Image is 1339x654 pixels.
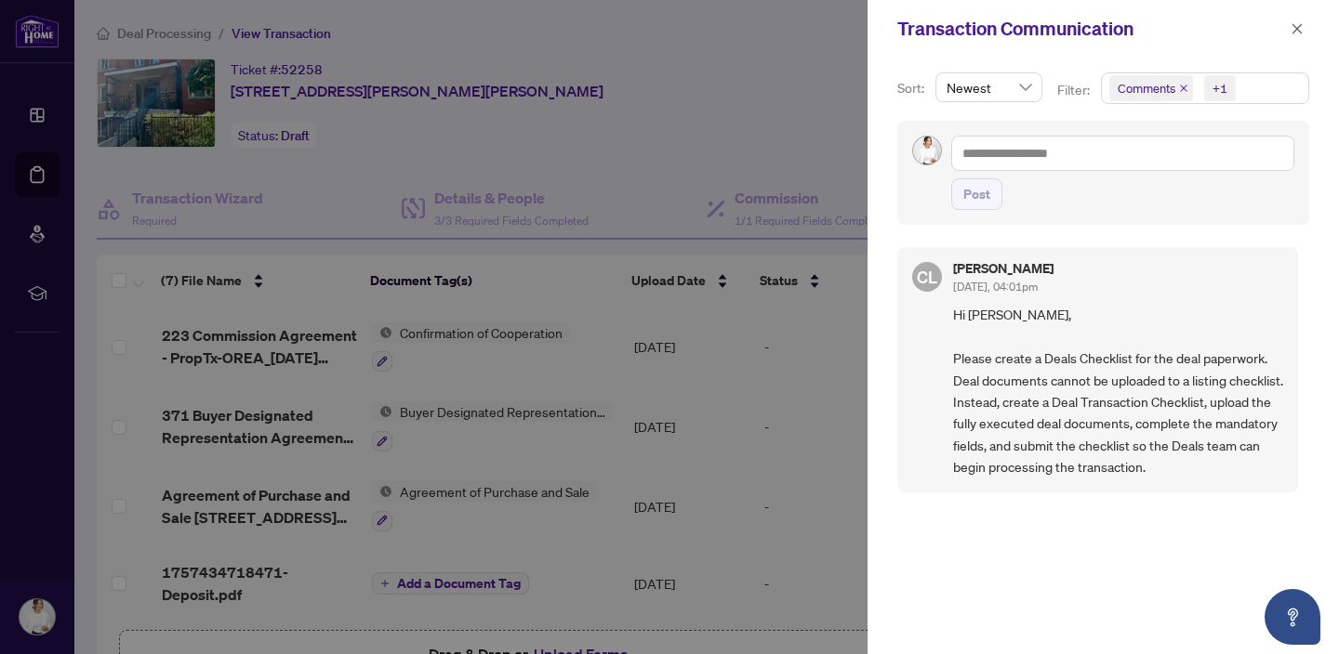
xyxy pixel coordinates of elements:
span: close [1179,84,1188,93]
p: Filter: [1057,80,1093,100]
span: Hi [PERSON_NAME], Please create a Deals Checklist for the deal paperwork. Deal documents cannot b... [953,304,1283,477]
span: [DATE], 04:01pm [953,280,1038,294]
span: Newest [947,73,1031,101]
span: close [1291,22,1304,35]
h5: [PERSON_NAME] [953,262,1054,275]
button: Post [951,178,1002,210]
img: Profile Icon [913,137,941,164]
span: CL [917,264,937,290]
div: Transaction Communication [897,15,1285,43]
span: Comments [1118,79,1175,98]
p: Sort: [897,78,928,98]
span: Comments [1109,75,1193,101]
button: Open asap [1265,589,1320,645]
div: +1 [1213,79,1227,98]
